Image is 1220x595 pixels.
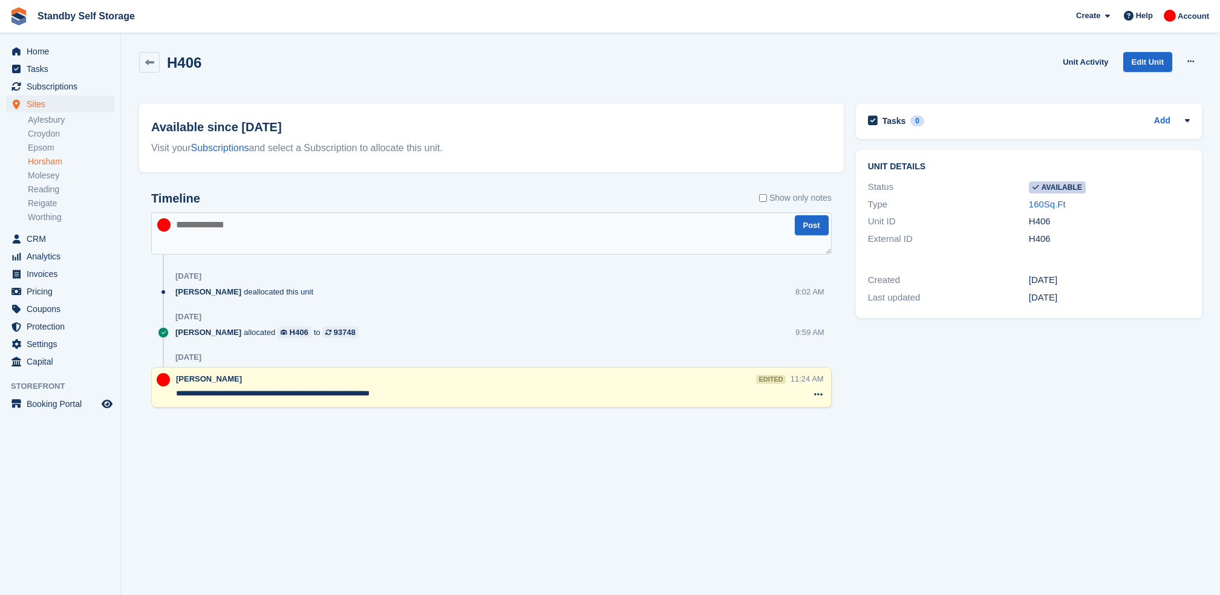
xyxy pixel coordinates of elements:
a: menu [6,96,114,112]
span: Analytics [27,248,99,265]
a: Standby Self Storage [33,6,140,26]
a: Add [1154,114,1170,128]
a: menu [6,43,114,60]
a: menu [6,395,114,412]
div: [DATE] [1029,273,1190,287]
span: Subscriptions [27,78,99,95]
div: H406 [1029,232,1190,246]
a: H406 [278,327,312,338]
a: 93748 [322,327,358,338]
span: Account [1178,10,1209,22]
div: [DATE] [175,312,201,322]
a: 160Sq.Ft [1029,199,1066,209]
span: CRM [27,230,99,247]
a: Subscriptions [191,143,249,153]
a: menu [6,301,114,317]
a: menu [6,336,114,353]
div: [DATE] [175,271,201,281]
a: Worthing [28,212,114,223]
span: Settings [27,336,99,353]
span: Tasks [27,60,99,77]
a: Molesey [28,170,114,181]
a: menu [6,353,114,370]
div: Unit ID [868,215,1029,229]
div: Status [868,180,1029,194]
a: menu [6,248,114,265]
a: Preview store [100,397,114,411]
img: stora-icon-8386f47178a22dfd0bd8f6a31ec36ba5ce8667c1dd55bd0f319d3a0aa187defe.svg [10,7,28,25]
span: Invoices [27,265,99,282]
a: Unit Activity [1058,52,1113,72]
span: Available [1029,181,1086,193]
div: Type [868,198,1029,212]
div: 9:59 AM [795,327,824,338]
div: [DATE] [1029,291,1190,305]
span: Pricing [27,283,99,300]
span: Storefront [11,380,120,392]
div: deallocated this unit [175,286,319,297]
span: Booking Portal [27,395,99,412]
a: Reading [28,184,114,195]
div: 0 [910,115,924,126]
h2: Timeline [151,192,200,206]
a: Horsham [28,156,114,167]
a: menu [6,265,114,282]
a: Edit Unit [1123,52,1172,72]
div: allocated to [175,327,365,338]
a: menu [6,230,114,247]
a: Croydon [28,128,114,140]
h2: Unit details [868,162,1190,172]
span: Capital [27,353,99,370]
img: Aaron Winter [157,218,171,232]
a: menu [6,78,114,95]
div: H406 [290,327,308,338]
label: Show only notes [759,192,832,204]
div: 93748 [333,327,355,338]
h2: H406 [167,54,201,71]
div: Created [868,273,1029,287]
span: Help [1136,10,1153,22]
span: [PERSON_NAME] [175,327,241,338]
span: Coupons [27,301,99,317]
div: [DATE] [175,353,201,362]
span: Home [27,43,99,60]
span: [PERSON_NAME] [175,286,241,297]
a: Reigate [28,198,114,209]
a: menu [6,318,114,335]
div: External ID [868,232,1029,246]
span: Create [1076,10,1100,22]
a: Epsom [28,142,114,154]
a: menu [6,283,114,300]
div: edited [756,375,785,384]
img: Aaron Winter [1164,10,1176,22]
img: Aaron Winter [157,373,170,386]
h2: Tasks [882,115,906,126]
div: 8:02 AM [795,286,824,297]
a: Aylesbury [28,114,114,126]
div: Last updated [868,291,1029,305]
span: Sites [27,96,99,112]
input: Show only notes [759,192,767,204]
div: Visit your and select a Subscription to allocate this unit. [151,141,832,155]
button: Post [795,215,829,235]
div: H406 [1029,215,1190,229]
a: menu [6,60,114,77]
span: [PERSON_NAME] [176,374,242,383]
span: Protection [27,318,99,335]
h2: Available since [DATE] [151,118,832,136]
div: 11:24 AM [791,373,824,385]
